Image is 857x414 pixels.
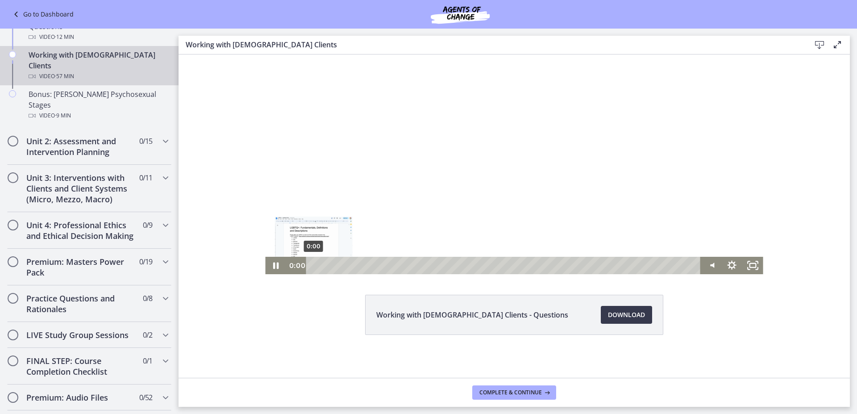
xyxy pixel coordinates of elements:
span: Download [608,309,645,320]
span: 0 / 19 [139,256,152,267]
span: 0 / 2 [143,330,152,340]
span: 0 / 8 [143,293,152,304]
span: Complete & continue [479,389,542,396]
h3: Working with [DEMOGRAPHIC_DATA] Clients [186,39,796,50]
div: Video [29,71,168,82]
h2: Premium: Masters Power Pack [26,256,135,278]
span: · 9 min [55,110,71,121]
button: Show settings menu [543,239,564,257]
h2: Premium: Audio Files [26,392,135,403]
span: 0 / 1 [143,355,152,366]
iframe: Video Lesson [179,17,850,274]
span: 0 / 11 [139,172,152,183]
h2: FINAL STEP: Course Completion Checklist [26,355,135,377]
button: Mute [522,239,543,257]
span: · 57 min [55,71,74,82]
h2: Unit 2: Assessment and Intervention Planning [26,136,135,157]
span: 0 / 15 [139,136,152,146]
a: Download [601,306,652,324]
span: 0 / 9 [143,220,152,230]
span: 0 / 52 [139,392,152,403]
div: Working with [DEMOGRAPHIC_DATA] Clients [29,50,168,82]
img: Agents of Change [407,4,514,25]
h2: LIVE Study Group Sessions [26,330,135,340]
h2: Unit 4: Professional Ethics and Ethical Decision Making [26,220,135,241]
div: Video [29,110,168,121]
h2: Practice Questions and Rationales [26,293,135,314]
button: Complete & continue [472,385,556,400]
div: Video [29,32,168,42]
h2: Unit 3: Interventions with Clients and Client Systems (Micro, Mezzo, Macro) [26,172,135,205]
span: Working with [DEMOGRAPHIC_DATA] Clients - Questions [376,309,568,320]
a: Go to Dashboard [11,9,74,20]
button: Fullscreen [564,239,584,257]
span: · 12 min [55,32,74,42]
div: Bonus: [PERSON_NAME] Psychosexual Stages [29,89,168,121]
